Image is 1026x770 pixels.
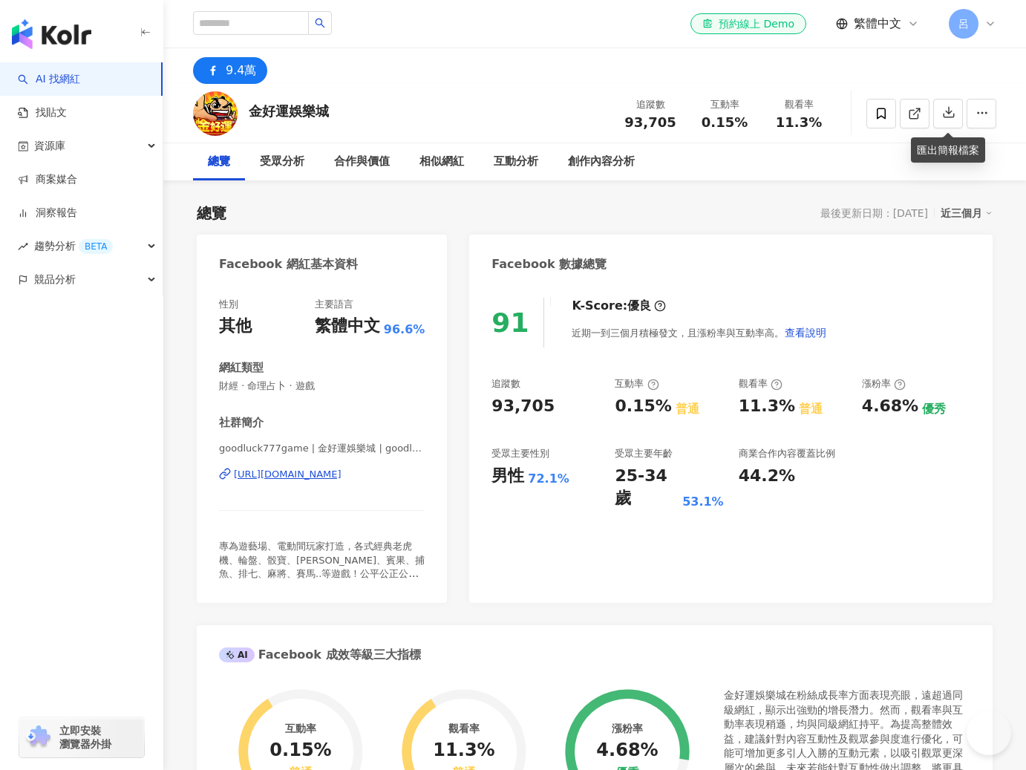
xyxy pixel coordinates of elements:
[799,401,823,417] div: 普通
[219,541,425,593] span: 專為遊藝場、電動間玩家打造，各式經典老虎機、輪盤、骰寶、[PERSON_NAME]、賓果、捕魚、排七、麻將、賽馬..等遊戲！公平公正公開完美呈現！值得信賴的娛樂城！
[494,153,538,171] div: 互動分析
[18,206,77,221] a: 洞察報告
[676,401,699,417] div: 普通
[433,740,494,761] div: 11.3%
[820,207,928,219] div: 最後更新日期：[DATE]
[334,153,390,171] div: 合作與價值
[702,115,748,130] span: 0.15%
[596,740,658,761] div: 4.68%
[739,465,795,488] div: 44.2%
[528,471,569,487] div: 72.1%
[219,379,425,393] span: 財經 · 命理占卜 · 遊戲
[18,241,28,252] span: rise
[696,97,753,112] div: 互動率
[491,447,549,460] div: 受眾主要性別
[958,16,969,32] span: 呂
[249,102,329,120] div: 金好運娛樂城
[18,72,80,87] a: searchAI 找網紅
[18,105,67,120] a: 找貼文
[615,395,671,418] div: 0.15%
[739,447,835,460] div: 商業合作內容覆蓋比例
[739,377,782,391] div: 觀看率
[784,318,827,348] button: 查看說明
[785,327,826,339] span: 查看說明
[612,722,643,734] div: 漲粉率
[219,415,264,431] div: 社群簡介
[219,256,358,273] div: Facebook 網紅基本資料
[59,724,111,751] span: 立即安裝 瀏覽器外掛
[219,315,252,338] div: 其他
[491,465,524,488] div: 男性
[219,647,421,663] div: Facebook 成效等級三大指標
[862,377,906,391] div: 漲粉率
[219,298,238,311] div: 性別
[491,256,607,273] div: Facebook 數據總覽
[285,722,316,734] div: 互動率
[226,60,256,81] div: 9.4萬
[624,114,676,130] span: 93,705
[34,229,113,263] span: 趨勢分析
[941,203,993,223] div: 近三個月
[419,153,464,171] div: 相似網紅
[234,468,342,481] div: [URL][DOMAIN_NAME]
[682,494,724,510] div: 53.1%
[260,153,304,171] div: 受眾分析
[615,447,673,460] div: 受眾主要年齡
[197,203,226,224] div: 總覽
[193,57,267,84] button: 9.4萬
[622,97,679,112] div: 追蹤數
[219,442,425,455] span: goodluck777game | 金好運娛樂城 | goodluck777game
[690,13,806,34] a: 預約線上 Demo
[315,298,353,311] div: 主要語言
[315,315,380,338] div: 繁體中文
[862,395,918,418] div: 4.68%
[911,137,985,163] div: 匯出簡報檔案
[491,377,520,391] div: 追蹤數
[193,91,238,136] img: KOL Avatar
[208,153,230,171] div: 總覽
[627,298,651,314] div: 優良
[269,740,331,761] div: 0.15%
[491,395,555,418] div: 93,705
[18,172,77,187] a: 商案媒合
[219,360,264,376] div: 網紅類型
[776,115,822,130] span: 11.3%
[34,263,76,296] span: 競品分析
[19,717,144,757] a: chrome extension立即安裝 瀏覽器外掛
[922,401,946,417] div: 優秀
[34,129,65,163] span: 資源庫
[219,647,255,662] div: AI
[967,711,1011,755] iframe: Help Scout Beacon - Open
[12,19,91,49] img: logo
[79,239,113,254] div: BETA
[572,318,827,348] div: 近期一到三個月積極發文，且漲粉率與互動率高。
[24,725,53,749] img: chrome extension
[702,16,794,31] div: 預約線上 Demo
[615,465,679,511] div: 25-34 歲
[491,307,529,338] div: 91
[384,322,425,338] span: 96.6%
[315,18,325,28] span: search
[739,395,795,418] div: 11.3%
[771,97,827,112] div: 觀看率
[219,468,425,481] a: [URL][DOMAIN_NAME]
[568,153,635,171] div: 創作內容分析
[615,377,659,391] div: 互動率
[572,298,666,314] div: K-Score :
[854,16,901,32] span: 繁體中文
[448,722,480,734] div: 觀看率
